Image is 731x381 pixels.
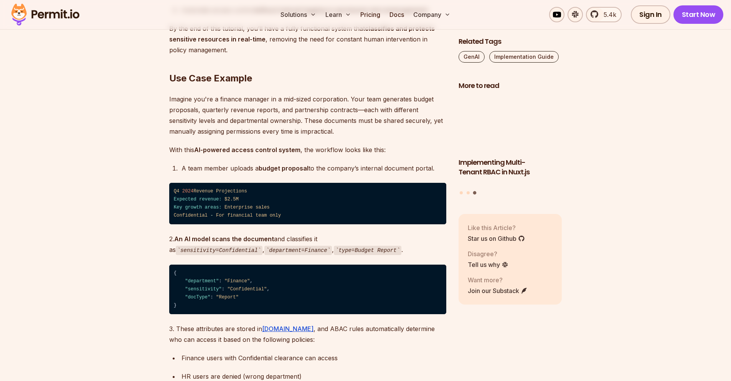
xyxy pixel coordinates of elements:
[489,51,559,63] a: Implementation Guide
[224,205,253,210] span: Enterprise
[459,95,562,154] img: Implementing Multi-Tenant RBAC in Nuxt.js
[459,95,562,187] li: 3 of 3
[169,234,446,255] p: 2. and classifies it as , , .
[468,234,525,243] a: Star us on Github
[210,213,213,218] span: -
[216,189,247,194] span: Projections
[386,7,407,22] a: Docs
[460,191,463,194] button: Go to slide 1
[459,81,562,91] h2: More to read
[262,325,314,333] a: [DOMAIN_NAME]
[216,213,224,218] span: For
[174,213,208,218] span: Confidential
[169,25,435,43] strong: classifies and protects sensitive resources in real-time
[210,295,213,300] span: :
[459,51,485,63] a: GenAI
[222,287,224,292] span: :
[169,144,446,155] p: With this , the workflow looks like this:
[459,37,562,46] h2: Related Tags
[174,270,177,276] span: {
[169,94,446,137] p: Imagine you're a finance manager in a mid-sized corporation. Your team generates budget proposals...
[357,7,383,22] a: Pricing
[169,41,446,84] h2: Use Case Example
[227,213,252,218] span: financial
[174,235,274,243] strong: An AI model scans the document
[270,213,281,218] span: only
[673,5,724,24] a: Start Now
[219,278,221,284] span: :
[468,249,508,258] p: Disagree?
[182,189,193,194] span: 2024
[468,260,508,269] a: Tell us why
[468,223,525,232] p: Like this Article?
[185,278,219,284] span: "department"
[185,295,210,300] span: "docType"
[459,95,562,196] div: Posts
[176,246,262,255] code: sensitivity=Confidential
[250,278,252,284] span: ,
[277,7,319,22] button: Solutions
[468,275,528,285] p: Want more?
[194,146,300,154] strong: AI-powered access control system
[256,205,270,210] span: sales
[459,158,562,177] h3: Implementing Multi-Tenant RBAC in Nuxt.js
[468,286,528,295] a: Join our Substack
[174,197,222,202] span: Expected revenue:
[259,164,309,172] strong: budget proposal
[473,191,477,195] button: Go to slide 3
[174,303,177,308] span: }
[227,287,267,292] span: "Confidential"
[224,278,250,284] span: "Finance"
[599,10,616,19] span: 5.4k
[334,246,401,255] code: type=Budget Report
[182,163,446,174] div: A team member uploads a to the company’s internal document portal.
[410,7,454,22] button: Company
[8,2,83,28] img: Permit logo
[586,7,622,22] a: 5.4k
[631,5,670,24] a: Sign In
[185,287,222,292] span: "sensitivity"
[182,353,446,363] div: Finance users with Confidential clearance can access
[322,7,354,22] button: Learn
[174,205,222,210] span: Key growth areas:
[256,213,267,218] span: team
[264,246,332,255] code: department=Finance
[467,191,470,194] button: Go to slide 2
[216,295,239,300] span: "Report"
[174,189,180,194] span: Q4
[267,287,269,292] span: ,
[169,323,446,345] p: 3. These attributes are stored in , and ABAC rules automatically determine who can access it base...
[193,189,213,194] span: Revenue
[169,23,446,55] p: By the end of this tutorial, you’ll have a fully functional system that , removing the need for c...
[224,197,239,202] span: $2.5M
